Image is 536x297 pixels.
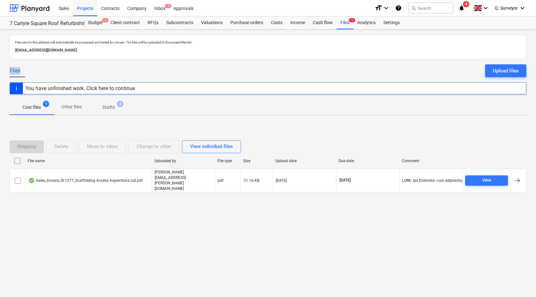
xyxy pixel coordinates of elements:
[485,64,526,77] button: Upload files
[395,4,402,12] i: Knowledge base
[102,18,109,23] span: 1
[411,5,416,11] span: search
[190,142,233,151] div: View individual files
[267,16,286,29] a: Costs
[482,4,490,12] i: keyboard_arrow_down
[286,16,309,29] a: Income
[353,16,379,29] a: Analytics
[43,101,49,107] span: 1
[463,1,469,7] span: 4
[107,16,144,29] a: Client contract
[28,178,143,183] div: Sales_Invoice_SI-1377_Scaffolding Access Inspections Ltd.pdf
[155,170,212,192] p: [PERSON_NAME][EMAIL_ADDRESS][PERSON_NAME][DOMAIN_NAME]
[217,159,238,163] div: File type
[23,104,41,111] p: Cost files
[84,16,107,29] a: Budget1
[10,67,20,75] span: Files
[28,178,35,183] div: OCR finished
[339,159,397,163] div: Due date
[337,16,353,29] a: Files1
[117,101,123,107] span: 4
[408,3,453,14] button: Search
[182,140,241,153] button: View individual files
[309,16,337,29] a: Cash flow
[465,175,508,186] button: View
[493,67,519,75] div: Upload files
[165,4,171,8] span: 4
[144,16,162,29] a: RFQs
[276,178,287,183] div: [DATE]
[519,4,526,12] i: keyboard_arrow_down
[218,178,224,183] div: pdf
[379,16,404,29] a: Settings
[28,159,149,163] div: File name
[482,177,491,184] div: View
[375,4,382,12] i: format_size
[84,16,107,29] div: Budget
[244,178,259,183] div: 31.16 KB
[197,16,226,29] a: Valuations
[349,18,355,23] span: 1
[382,4,390,12] i: keyboard_arrow_down
[275,159,333,163] div: Upload date
[243,159,270,163] div: Size
[154,159,212,163] div: Uploaded by
[458,4,465,12] i: notifications
[10,20,77,27] div: 7 Carlyle Square Roof Refurbishment, Elevation Repairs & Redecoration
[25,85,135,91] div: You have unfinished work. Click here to continue
[15,40,521,44] p: Files sent to this address will automatically be processed and tested for viruses. The files will...
[402,159,460,163] div: Comment
[337,16,353,29] div: Files
[15,47,521,54] p: [EMAIL_ADDRESS][DOMAIN_NAME]
[339,178,351,183] span: [DATE]
[226,16,267,29] a: Purchase orders
[102,104,115,111] p: Drafts
[62,104,82,110] p: Other files
[162,16,197,29] a: Subcontracts
[495,5,518,11] span: Q. Surveyor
